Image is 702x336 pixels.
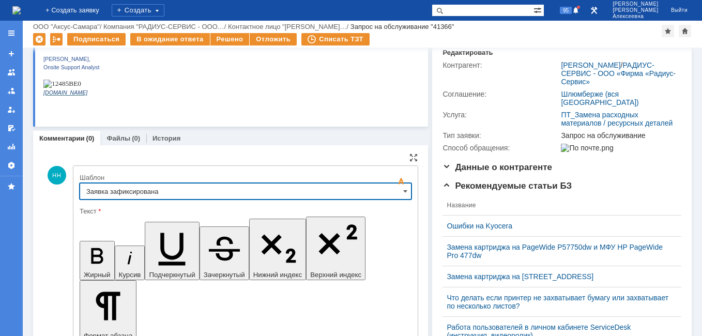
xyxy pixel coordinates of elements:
[447,243,669,259] a: Замена картриджа на PageWide P57750dw и МФУ HP PageWide Pro 477dw
[132,134,140,142] div: (0)
[442,90,559,98] div: Соглашение:
[409,154,418,162] div: На всю страницу
[560,7,572,14] span: 95
[561,144,613,152] img: По почте.png
[33,23,103,30] div: /
[3,139,20,155] a: Отчеты
[48,166,66,185] span: НН
[4,53,62,64] span: С уважением,
[395,175,407,188] span: Скрыть панель инструментов
[533,5,544,14] span: Расширенный поиск
[442,162,552,172] span: Данные о контрагенте
[310,271,361,279] span: Верхний индекс
[662,25,674,37] div: Добавить в избранное
[152,134,180,142] a: История
[204,271,245,279] span: Зачеркнутый
[200,226,249,280] button: Зачеркнутый
[447,294,669,310] a: Что делать если принтер не захватывает бумагу или захватывает по несколько листов?
[228,23,347,30] a: Контактное лицо "[PERSON_NAME]…
[442,144,559,152] div: Способ обращения:
[613,13,659,20] span: Алексеевна
[3,120,20,136] a: Мои согласования
[80,208,409,215] div: Текст
[561,111,673,127] a: ПТ_Замена расходных материалов / ресурсных деталей
[84,271,111,279] span: Жирный
[119,271,141,279] span: Курсив
[561,90,638,106] a: Шлюмберже (вся [GEOGRAPHIC_DATA])
[3,45,20,62] a: Создать заявку
[561,61,677,86] div: /
[39,134,85,142] a: Комментарии
[249,219,307,280] button: Нижний индекс
[442,131,559,140] div: Тип заявки:
[228,23,350,30] div: /
[442,195,673,216] th: Название
[447,272,669,281] a: Замена картриджа на [STREET_ADDRESS]
[103,23,228,30] div: /
[4,4,150,36] span: Добрый день!
[442,61,559,69] div: Контрагент:
[115,246,145,280] button: Курсив
[3,83,20,99] a: Заявки в моей ответственности
[103,23,224,30] a: Компания "РАДИУС-СЕРВИС - ООО…
[442,111,559,119] div: Услуга:
[145,222,199,280] button: Подчеркнутый
[253,271,302,279] span: Нижний индекс
[306,217,365,280] button: Верхний индекс
[4,86,117,107] strong: [EMAIL_ADDRESS][DOMAIN_NAME]
[588,4,600,17] a: Перейти в интерфейс администратора
[149,271,195,279] span: Подчеркнутый
[613,7,659,13] span: [PERSON_NAME]
[4,64,115,85] strong: первая линия технической поддержки
[80,174,409,181] div: Шаблон
[3,101,20,118] a: Мои заявки
[442,49,493,57] div: Редактировать
[112,4,164,17] div: Создать
[350,23,454,30] div: Запрос на обслуживание "41366"
[613,1,659,7] span: [PERSON_NAME]
[3,157,20,174] a: Настройки
[3,64,20,81] a: Заявки на командах
[679,25,691,37] div: Сделать домашней страницей
[12,6,21,14] img: logo
[442,181,572,191] span: Рекомендуемые статьи БЗ
[86,134,95,142] div: (0)
[12,6,21,14] a: Перейти на домашнюю страницу
[561,131,677,140] div: Запрос на обслуживание
[33,33,45,45] div: Удалить
[561,61,620,69] a: [PERSON_NAME]
[4,86,34,96] strong: E-mail:
[4,15,150,36] font: Мы зафиксировали Ваше обращение и занимаемся им
[33,23,100,30] a: ООО "Аксус-Самара"
[50,33,63,45] div: Работа с массовостью
[561,61,676,86] a: РАДИУС-СЕРВИС - ООО «Фирма «Радиус-Сервис»
[80,241,115,280] button: Жирный
[447,222,669,230] a: Ошибки на Kyocera
[106,134,130,142] a: Файлы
